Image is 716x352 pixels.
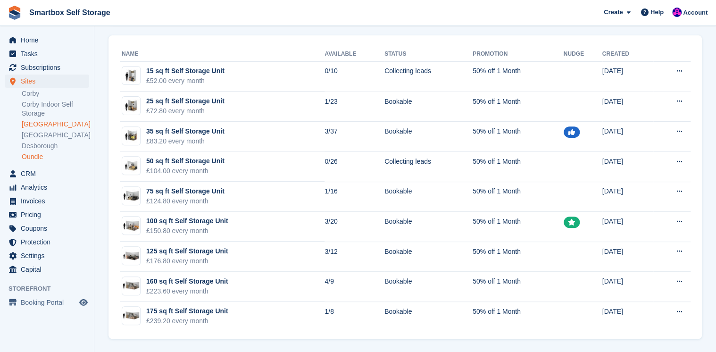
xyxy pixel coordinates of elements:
[672,8,682,17] img: Sam Austin
[122,279,140,293] img: 175-sqft-unit.jpg
[22,120,89,129] a: [GEOGRAPHIC_DATA]
[146,316,228,326] div: £239.20 every month
[146,216,228,226] div: 100 sq ft Self Storage Unit
[384,182,473,212] td: Bookable
[602,122,653,152] td: [DATE]
[602,212,653,242] td: [DATE]
[5,194,89,208] a: menu
[146,246,228,256] div: 125 sq ft Self Storage Unit
[146,256,228,266] div: £176.80 every month
[21,61,77,74] span: Subscriptions
[21,222,77,235] span: Coupons
[384,302,473,331] td: Bookable
[5,167,89,180] a: menu
[325,242,384,272] td: 3/12
[146,186,225,196] div: 75 sq ft Self Storage Unit
[473,122,563,152] td: 50% off 1 Month
[146,76,225,86] div: £52.00 every month
[146,286,228,296] div: £223.60 every month
[22,142,89,151] a: Desborough
[21,249,77,262] span: Settings
[146,306,228,316] div: 175 sq ft Self Storage Unit
[21,167,77,180] span: CRM
[120,47,325,62] th: Name
[21,181,77,194] span: Analytics
[122,99,140,113] img: 25-sqft-unit.jpg
[21,75,77,88] span: Sites
[146,277,228,286] div: 160 sq ft Self Storage Unit
[5,235,89,249] a: menu
[5,296,89,309] a: menu
[384,242,473,272] td: Bookable
[5,208,89,221] a: menu
[122,189,140,203] img: 75-sqft-unit.jpg
[146,136,225,146] div: £83.20 every month
[22,89,89,98] a: Corby
[384,212,473,242] td: Bookable
[325,61,384,92] td: 0/10
[325,122,384,152] td: 3/37
[8,284,94,293] span: Storefront
[384,61,473,92] td: Collecting leads
[384,92,473,122] td: Bookable
[25,5,114,20] a: Smartbox Self Storage
[564,47,602,62] th: Nudge
[146,156,225,166] div: 50 sq ft Self Storage Unit
[473,61,563,92] td: 50% off 1 Month
[602,61,653,92] td: [DATE]
[473,92,563,122] td: 50% off 1 Month
[325,151,384,182] td: 0/26
[650,8,664,17] span: Help
[602,242,653,272] td: [DATE]
[146,126,225,136] div: 35 sq ft Self Storage Unit
[473,212,563,242] td: 50% off 1 Month
[22,100,89,118] a: Corby Indoor Self Storage
[473,272,563,302] td: 50% off 1 Month
[78,297,89,308] a: Preview store
[325,212,384,242] td: 3/20
[146,166,225,176] div: £104.00 every month
[602,272,653,302] td: [DATE]
[325,272,384,302] td: 4/9
[5,47,89,60] a: menu
[602,302,653,331] td: [DATE]
[604,8,623,17] span: Create
[5,222,89,235] a: menu
[5,61,89,74] a: menu
[122,249,140,263] img: 125-sqft-unit.jpg
[146,66,225,76] div: 15 sq ft Self Storage Unit
[602,92,653,122] td: [DATE]
[22,131,89,140] a: [GEOGRAPHIC_DATA]
[473,47,563,62] th: Promotion
[21,34,77,47] span: Home
[602,47,653,62] th: Created
[122,219,140,233] img: 100-sqft-unit.jpg
[122,309,140,323] img: 175-sqft-unit.jpg
[122,159,140,173] img: 50-sqft-unit.jpg
[21,208,77,221] span: Pricing
[325,47,384,62] th: Available
[21,194,77,208] span: Invoices
[122,129,140,142] img: 35-sqft-unit%20(1).jpg
[325,92,384,122] td: 1/23
[8,6,22,20] img: stora-icon-8386f47178a22dfd0bd8f6a31ec36ba5ce8667c1dd55bd0f319d3a0aa187defe.svg
[384,151,473,182] td: Collecting leads
[473,242,563,272] td: 50% off 1 Month
[602,182,653,212] td: [DATE]
[384,47,473,62] th: Status
[384,272,473,302] td: Bookable
[21,263,77,276] span: Capital
[146,196,225,206] div: £124.80 every month
[325,182,384,212] td: 1/16
[21,235,77,249] span: Protection
[5,34,89,47] a: menu
[5,249,89,262] a: menu
[146,96,225,106] div: 25 sq ft Self Storage Unit
[22,152,89,161] a: Oundle
[473,302,563,331] td: 50% off 1 Month
[21,47,77,60] span: Tasks
[602,151,653,182] td: [DATE]
[5,263,89,276] a: menu
[21,296,77,309] span: Booking Portal
[325,302,384,331] td: 1/8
